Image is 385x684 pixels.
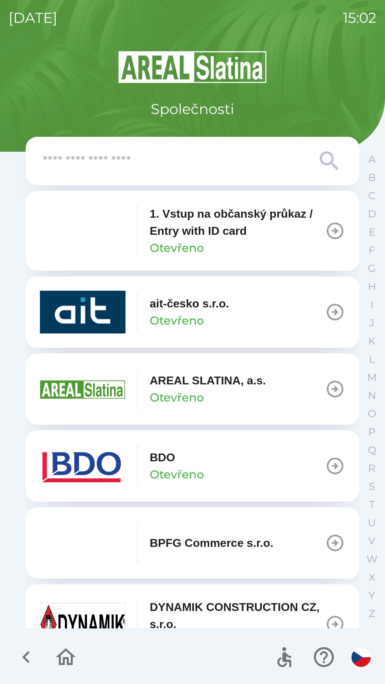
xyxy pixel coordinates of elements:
[363,350,381,368] button: L
[40,209,125,252] img: 93ea42ec-2d1b-4d6e-8f8a-bdbb4610bcc3.png
[370,299,373,311] p: I
[40,368,125,410] img: aad3f322-fb90-43a2-be23-5ead3ef36ce5.png
[367,371,377,384] p: M
[366,553,378,565] p: W
[150,372,266,389] p: AREAL SLATINA, a.s.
[363,586,381,605] button: Y
[369,498,375,511] p: T
[368,444,376,456] p: Q
[363,278,381,296] button: H
[150,598,325,633] p: DYNAMIK CONSTRUCTION CZ, s.r.o.
[363,296,381,314] button: I
[369,589,375,602] p: Y
[363,550,381,568] button: W
[26,353,359,425] button: AREAL SLATINA, a.s.Otevřeno
[368,517,376,529] p: U
[368,190,375,202] p: C
[368,171,376,184] p: B
[26,584,359,664] button: DYNAMIK CONSTRUCTION CZ, s.r.o.Otevřeno
[368,335,375,347] p: K
[150,466,204,483] p: Otevřeno
[363,477,381,496] button: S
[363,223,381,241] button: E
[363,532,381,550] button: V
[363,568,381,586] button: X
[368,208,376,220] p: D
[369,480,375,493] p: S
[368,426,375,438] p: P
[363,205,381,223] button: D
[351,648,371,667] img: cs flag
[40,445,125,487] img: ae7449ef-04f1-48ed-85b5-e61960c78b50.png
[368,262,376,275] p: G
[369,226,375,238] p: E
[40,522,125,564] img: f3b1b367-54a7-43c8-9d7e-84e812667233.png
[150,239,204,256] p: Otevřeno
[368,153,375,166] p: A
[368,408,376,420] p: O
[343,7,376,28] p: 15:02
[150,312,204,329] p: Otevřeno
[368,535,375,547] p: V
[363,405,381,423] button: O
[40,291,125,333] img: 40b5cfbb-27b1-4737-80dc-99d800fbabba.png
[9,7,57,28] p: [DATE]
[363,496,381,514] button: T
[363,423,381,441] button: P
[369,607,375,620] p: Z
[26,507,359,579] button: BPFG Commerce s.r.o.
[368,389,376,402] p: N
[150,295,229,312] p: ait-česko s.r.o.
[368,280,376,293] p: H
[363,332,381,350] button: K
[40,603,125,646] img: 9aa1c191-0426-4a03-845b-4981a011e109.jpeg
[150,389,204,406] p: Otevřeno
[26,191,359,271] button: 1. Vstup na občanský průkaz / Entry with ID cardOtevřeno
[363,605,381,623] button: Z
[363,387,381,405] button: N
[151,98,234,120] p: Společnosti
[363,187,381,205] button: C
[369,571,375,584] p: X
[363,514,381,532] button: U
[369,317,374,329] p: J
[363,459,381,477] button: R
[363,169,381,187] button: B
[363,314,381,332] button: J
[363,150,381,169] button: A
[369,244,375,256] p: F
[369,353,375,366] p: L
[150,534,273,551] p: BPFG Commerce s.r.o.
[150,449,175,466] p: BDO
[368,462,375,475] p: R
[363,241,381,259] button: F
[150,205,325,239] p: 1. Vstup na občanský průkaz / Entry with ID card
[26,430,359,502] button: BDOOtevřeno
[26,276,359,348] button: ait-česko s.r.o.Otevřeno
[26,50,359,84] img: Logo
[363,259,381,278] button: G
[363,441,381,459] button: Q
[363,368,381,387] button: M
